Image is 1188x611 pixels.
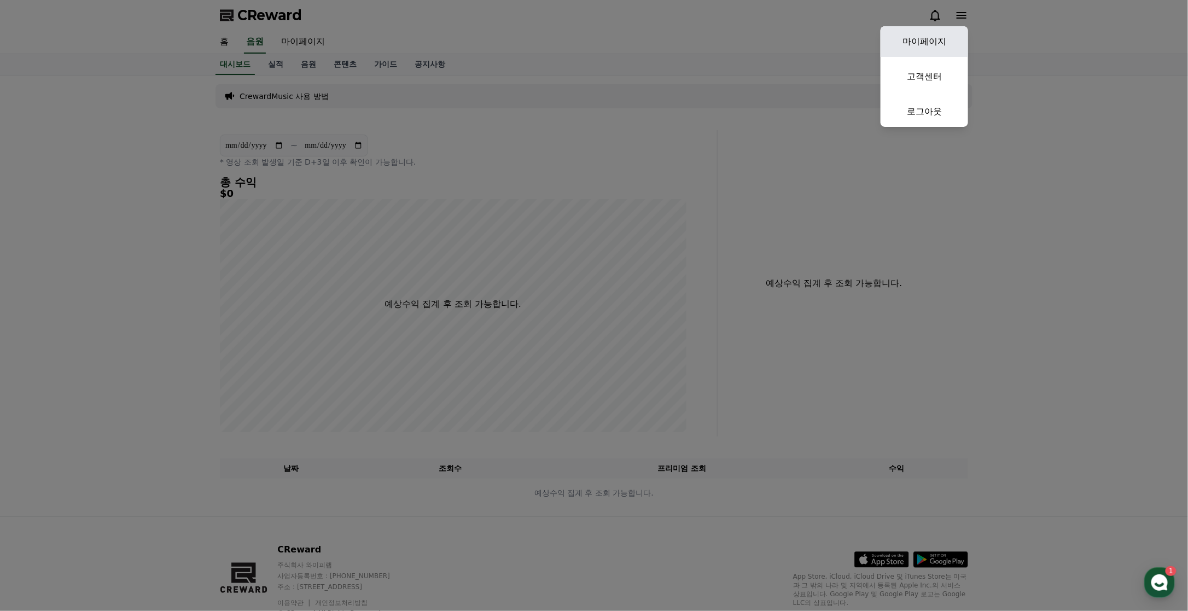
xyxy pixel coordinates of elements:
span: 홈 [34,363,41,372]
a: 설정 [141,347,210,374]
a: 고객센터 [881,61,968,92]
span: 1 [111,346,115,355]
span: 설정 [169,363,182,372]
span: 대화 [100,364,113,373]
a: 마이페이지 [881,26,968,57]
a: 1대화 [72,347,141,374]
a: 홈 [3,347,72,374]
button: 마이페이지 고객센터 로그아웃 [881,26,968,127]
a: 로그아웃 [881,96,968,127]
